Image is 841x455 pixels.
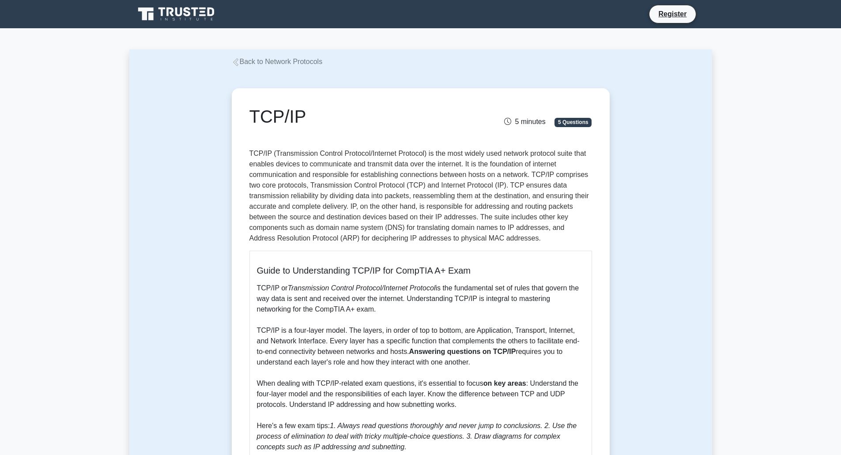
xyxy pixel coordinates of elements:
i: Transmission Control Protocol/Internet Protocol [287,284,435,292]
i: 1. Always read questions thoroughly and never jump to conclusions. 2. Use the process of eliminat... [257,422,577,451]
b: Answering questions on TCP/IP [409,348,516,355]
a: Register [653,8,692,19]
b: on key areas [483,380,526,387]
p: TCP/IP (Transmission Control Protocol/Internet Protocol) is the most widely used network protocol... [249,148,592,244]
h5: Guide to Understanding TCP/IP for CompTIA A+ Exam [257,265,585,276]
h1: TCP/IP [249,106,474,127]
span: 5 minutes [504,118,545,125]
span: 5 Questions [554,118,592,127]
a: Back to Network Protocols [232,58,323,65]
